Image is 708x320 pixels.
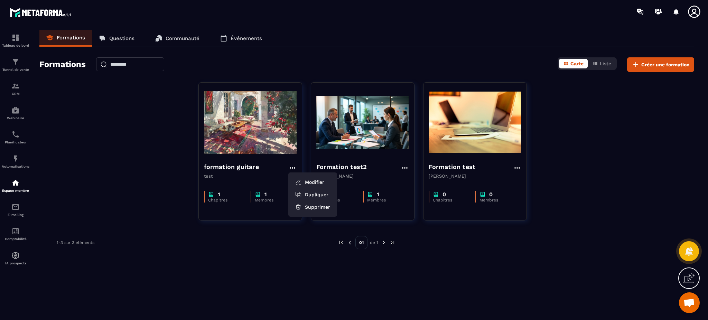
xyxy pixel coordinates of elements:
a: automationsautomationsAutomatisations [2,149,29,173]
p: 0 [442,191,446,198]
img: formation [11,34,20,42]
a: schedulerschedulerPlanificateur [2,125,29,149]
h4: Formation test2 [316,162,367,172]
button: Modifier [291,176,334,188]
p: Espace membre [2,189,29,192]
a: formation-backgroundformation guitareModifierDupliquerSupprimertestchapter1Chapitreschapter1Membres [198,82,311,229]
p: Tableau de bord [2,44,29,47]
img: chapter [208,191,214,198]
a: automationsautomationsWebinaire [2,101,29,125]
a: Formations [39,30,92,47]
h2: Formations [39,57,86,72]
a: formationformationTunnel de vente [2,53,29,77]
a: automationsautomationsEspace membre [2,173,29,198]
p: Événements [231,35,262,41]
img: scheduler [11,130,20,139]
img: chapter [255,191,261,198]
a: emailemailE-mailing [2,198,29,222]
p: 1 [264,191,267,198]
img: logo [10,6,72,19]
span: Créer une formation [641,61,690,68]
img: accountant [11,227,20,235]
p: Chapitres [208,198,244,203]
p: Webinaire [2,116,29,120]
a: accountantaccountantComptabilité [2,222,29,246]
p: IA prospects [2,261,29,265]
button: Liste [588,59,615,68]
button: Créer une formation [627,57,694,72]
p: 0 [489,191,493,198]
a: Ouvrir le chat [679,292,700,313]
img: chapter [479,191,486,198]
img: automations [11,179,20,187]
p: Formations [57,35,85,41]
p: Planificateur [2,140,29,144]
button: Carte [559,59,588,68]
img: formation-background [204,88,297,157]
p: test [204,173,297,179]
span: Liste [600,61,611,66]
a: formation-backgroundFormation test2[PERSON_NAME]chapter0Chapitreschapter1Membres [311,82,423,229]
a: formation-backgroundFormation test[PERSON_NAME]chapter0Chapitreschapter0Membres [423,82,535,229]
p: 1 [218,191,220,198]
a: Questions [92,30,141,47]
p: Chapitres [320,198,356,203]
img: email [11,203,20,211]
a: Communauté [148,30,206,47]
img: chapter [367,191,373,198]
p: [PERSON_NAME] [316,173,409,179]
h4: Formation test [429,162,476,172]
p: Communauté [166,35,199,41]
img: chapter [433,191,439,198]
img: automations [11,154,20,163]
span: Carte [570,61,584,66]
img: formation-background [429,88,521,157]
img: prev [347,239,353,246]
p: Tunnel de vente [2,68,29,72]
p: 1-3 sur 3 éléments [57,240,94,245]
p: Chapitres [433,198,468,203]
img: next [389,239,395,246]
p: Membres [367,198,402,203]
button: Dupliquer [291,188,334,201]
p: Comptabilité [2,237,29,241]
p: Questions [109,35,134,41]
img: automations [11,106,20,114]
p: 1 [377,191,379,198]
p: de 1 [370,240,378,245]
p: [PERSON_NAME] [429,173,521,179]
a: formationformationTableau de bord [2,28,29,53]
p: Automatisations [2,164,29,168]
img: prev [338,239,344,246]
img: formation-background [316,88,409,157]
a: formationformationCRM [2,77,29,101]
button: Supprimer [291,201,334,213]
img: automations [11,251,20,260]
a: Événements [213,30,269,47]
p: 01 [355,236,367,249]
p: E-mailing [2,213,29,217]
img: formation [11,58,20,66]
img: next [381,239,387,246]
img: formation [11,82,20,90]
p: Membres [255,198,290,203]
h4: formation guitare [204,162,259,172]
p: Membres [479,198,514,203]
p: CRM [2,92,29,96]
